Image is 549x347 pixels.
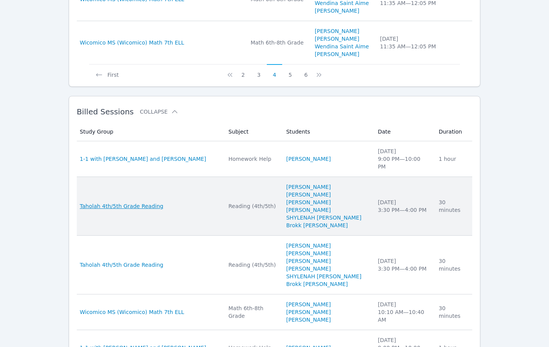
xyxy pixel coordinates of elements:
[228,202,277,210] div: Reading (4th/5th)
[378,257,430,273] div: [DATE] 3:30 PM — 4:00 PM
[378,301,430,324] div: [DATE] 10:10 AM — 10:40 AM
[80,308,184,316] a: Wicomico MS (Wicomico) Math 7th ELL
[80,202,164,210] a: Taholah 4th/5th Grade Reading
[77,141,473,177] tr: 1-1 with [PERSON_NAME] and [PERSON_NAME]Homework Help[PERSON_NAME][DATE]9:00 PM—10:00 PM1 hour
[251,64,267,79] button: 3
[140,108,178,116] button: Collapse
[286,273,361,280] a: SHYLENAH [PERSON_NAME]
[439,257,468,273] div: 30 minutes
[80,261,164,269] a: Taholah 4th/5th Grade Reading
[286,301,331,308] a: [PERSON_NAME]
[77,177,473,236] tr: Taholah 4th/5th Grade ReadingReading (4th/5th)[PERSON_NAME][PERSON_NAME][PERSON_NAME] [PERSON_NAM...
[315,50,359,58] a: [PERSON_NAME]
[228,304,277,320] div: Math 6th-8th Grade
[267,64,283,79] button: 4
[315,35,359,43] a: [PERSON_NAME]
[439,198,468,214] div: 30 minutes
[89,64,125,79] button: First
[286,257,369,273] a: [PERSON_NAME] [PERSON_NAME]
[77,107,134,116] span: Billed Sessions
[228,261,277,269] div: Reading (4th/5th)
[373,122,434,141] th: Date
[80,39,184,46] a: Wicomico MS (Wicomico) Math 7th ELL
[77,294,473,330] tr: Wicomico MS (Wicomico) Math 7th ELLMath 6th-8th Grade[PERSON_NAME][PERSON_NAME][PERSON_NAME][DATE...
[224,122,282,141] th: Subject
[286,214,361,221] a: SHYLENAH [PERSON_NAME]
[378,147,430,170] div: [DATE] 9:00 PM — 10:00 PM
[228,155,277,163] div: Homework Help
[439,304,468,320] div: 30 minutes
[439,155,468,163] div: 1 hour
[286,280,348,288] a: Brokk [PERSON_NAME]
[286,308,331,316] a: [PERSON_NAME]
[286,221,348,229] a: Brokk [PERSON_NAME]
[286,250,331,257] a: [PERSON_NAME]
[378,198,430,214] div: [DATE] 3:30 PM — 4:00 PM
[80,155,206,163] a: 1-1 with [PERSON_NAME] and [PERSON_NAME]
[286,198,369,214] a: [PERSON_NAME] [PERSON_NAME]
[298,64,314,79] button: 6
[286,183,331,191] a: [PERSON_NAME]
[380,35,438,50] div: [DATE] 11:35 AM — 12:05 PM
[286,191,331,198] a: [PERSON_NAME]
[315,7,359,15] a: [PERSON_NAME]
[235,64,251,79] button: 2
[315,43,369,50] a: Wendina Saint Aime
[315,27,359,35] a: [PERSON_NAME]
[286,242,331,250] a: [PERSON_NAME]
[77,122,224,141] th: Study Group
[286,155,331,163] a: [PERSON_NAME]
[77,21,473,64] tr: Wicomico MS (Wicomico) Math 7th ELLMath 6th-8th Grade[PERSON_NAME][PERSON_NAME]Wendina Saint Aime...
[281,122,373,141] th: Students
[77,236,473,294] tr: Taholah 4th/5th Grade ReadingReading (4th/5th)[PERSON_NAME][PERSON_NAME][PERSON_NAME] [PERSON_NAM...
[286,316,331,324] a: [PERSON_NAME]
[251,39,306,46] div: Math 6th-8th Grade
[434,122,473,141] th: Duration
[282,64,298,79] button: 5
